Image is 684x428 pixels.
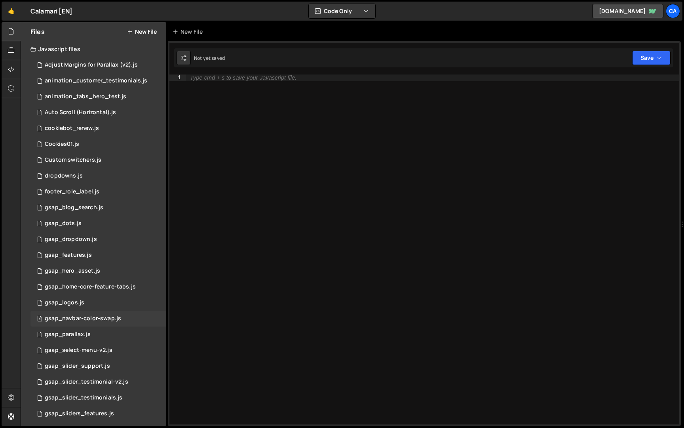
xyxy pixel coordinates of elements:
div: 2818/15649.js [30,231,166,247]
div: 2818/18172.js [30,73,166,89]
div: 2818/14189.js [30,327,166,342]
div: gsap_dropdown.js [45,236,97,243]
div: 2818/13764.js [30,342,166,358]
div: 2818/14190.js [30,390,166,406]
div: 2818/46998.js [30,200,166,216]
div: gsap_home-core-feature-tabs.js [45,283,136,290]
div: 2818/4789.js [30,168,166,184]
div: gsap_slider_testimonial-v2.js [45,378,128,386]
div: gsap_sliders_features.js [45,410,114,417]
div: gsap_slider_testimonials.js [45,394,122,401]
div: gsap_hero_asset.js [45,267,100,275]
div: gsap_dots.js [45,220,82,227]
div: dropdowns.js [45,172,83,180]
div: Javascript files [21,41,166,57]
div: Custom switchers.js [45,157,101,164]
div: 1 [169,75,186,81]
div: 2818/16378.js [30,406,166,422]
div: 2818/14220.js [30,295,166,311]
div: animation_customer_testimonials.js [45,77,147,84]
div: 2818/29474.js [30,184,166,200]
div: Adjust Margins for Parallax (v2).js [45,61,138,69]
div: gsap_blog_search.js [45,204,103,211]
div: Cookies01.js [45,141,79,148]
div: gsap_select-menu-v2.js [45,347,112,354]
a: 🤙 [2,2,21,21]
div: gsap_features.js [45,252,92,259]
div: Calamari [EN] [30,6,72,16]
div: 2818/11555.js [30,136,166,152]
button: Code Only [309,4,375,18]
div: Type cmd + s to save your Javascript file. [190,75,296,81]
div: 2818/15667.js [30,358,166,374]
div: Not yet saved [194,55,225,61]
div: 2818/20407.js [30,216,166,231]
button: New File [127,29,157,35]
div: Auto Scroll (Horizontal).js [45,109,116,116]
div: 2818/18525.js [30,120,166,136]
div: New File [173,28,206,36]
div: animation_tabs_hero_test.js [45,93,126,100]
div: gsap_parallax.js [45,331,91,338]
div: 2818/14191.js [30,247,166,263]
div: 2818/20966.js [30,89,166,105]
div: 2818/20133.js [30,374,166,390]
div: gsap_logos.js [45,299,84,306]
div: gsap_slider_support.js [45,363,110,370]
button: Save [632,51,671,65]
div: footer_role_label.js [45,188,99,195]
div: 2818/15677.js [30,263,166,279]
a: [DOMAIN_NAME] [592,4,663,18]
a: Ca [666,4,680,18]
div: 2818/6726.js [30,105,166,120]
div: 2818/20132.js [30,279,166,295]
div: 2818/5802.js [30,152,166,168]
span: 9 [37,316,42,323]
div: 2818/14192.js [30,57,166,73]
div: gsap_navbar-color-swap.js [45,315,121,322]
div: 2818/14186.js [30,311,166,327]
h2: Files [30,27,45,36]
div: cookiebot_renew.js [45,125,99,132]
